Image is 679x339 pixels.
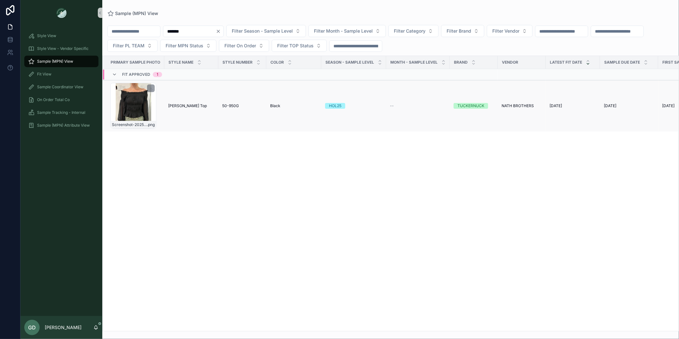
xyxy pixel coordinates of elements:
[24,56,98,67] a: Sample (MPN) View
[113,43,144,49] span: Filter PL TEAM
[20,26,102,139] div: scrollable content
[329,103,341,109] div: HOL25
[56,8,66,18] img: App logo
[122,72,150,77] span: Fit Approved
[115,10,158,17] span: Sample (MPN) View
[390,103,394,108] span: --
[37,46,89,51] span: Style View - Vendor Specific
[37,110,85,115] span: Sample Tracking - Internal
[222,60,253,65] span: Style Number
[157,72,158,77] div: 1
[604,60,640,65] span: Sample Due Date
[112,122,147,127] span: Screenshot-2025-08-07-140935
[24,68,98,80] a: Fit View
[502,103,542,108] a: NATH BROTHERS
[388,25,439,37] button: Select Button
[37,84,83,90] span: Sample Coordinator View
[37,33,56,38] span: Style View
[550,103,562,108] span: [DATE]
[277,43,314,49] span: Filter TOP Status
[107,40,158,52] button: Select Button
[222,103,262,108] a: 50-950G
[24,43,98,54] a: Style View - Vendor Specific
[325,103,382,109] a: HOL25
[604,103,654,108] a: [DATE]
[107,10,158,17] a: Sample (MPN) View
[270,60,284,65] span: Color
[45,324,82,331] p: [PERSON_NAME]
[232,28,293,34] span: Filter Season - Sample Level
[37,123,90,128] span: Sample (MPN) Attribute View
[325,60,374,65] span: Season - Sample Level
[37,59,73,64] span: Sample (MPN) View
[168,103,207,108] span: [PERSON_NAME] Top
[160,40,216,52] button: Select Button
[24,94,98,106] a: On Order Total Co
[111,60,160,65] span: PRIMARY SAMPLE PHOTO
[550,60,582,65] span: Latest Fit Date
[457,103,484,109] div: TUCKERNUCK
[454,60,468,65] span: Brand
[147,122,155,127] span: .png
[226,25,306,37] button: Select Button
[502,60,518,65] span: Vendor
[550,103,596,108] a: [DATE]
[502,103,534,108] span: NATH BROTHERS
[394,28,425,34] span: Filter Category
[390,60,438,65] span: MONTH - SAMPLE LEVEL
[454,103,494,109] a: TUCKERNUCK
[441,25,484,37] button: Select Button
[28,324,36,331] span: GD
[492,28,519,34] span: Filter Vendor
[662,103,675,108] span: [DATE]
[270,103,280,108] span: Black
[272,40,327,52] button: Select Button
[224,43,256,49] span: Filter On Order
[24,120,98,131] a: Sample (MPN) Attribute View
[24,81,98,93] a: Sample Coordinator View
[24,107,98,118] a: Sample Tracking - Internal
[222,103,239,108] span: 50-950G
[216,29,223,34] button: Clear
[308,25,386,37] button: Select Button
[166,43,203,49] span: Filter MPN Status
[24,30,98,42] a: Style View
[37,97,70,102] span: On Order Total Co
[604,103,616,108] span: [DATE]
[390,103,446,108] a: --
[447,28,471,34] span: Filter Brand
[168,103,215,108] a: [PERSON_NAME] Top
[314,28,373,34] span: Filter Month - Sample Level
[168,60,193,65] span: Style Name
[110,83,160,129] a: Screenshot-2025-08-07-140935.png
[37,72,51,77] span: Fit View
[487,25,533,37] button: Select Button
[219,40,269,52] button: Select Button
[270,103,317,108] a: Black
